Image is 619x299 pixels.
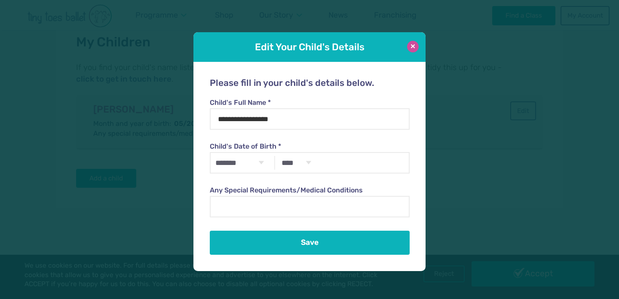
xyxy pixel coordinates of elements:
[210,231,409,255] button: Save
[210,142,409,151] label: Child's Date of Birth *
[210,186,409,195] label: Any Special Requirements/Medical Conditions
[210,78,409,89] h2: Please fill in your child's details below.
[218,40,401,54] h1: Edit Your Child's Details
[210,98,409,107] label: Child's Full Name *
